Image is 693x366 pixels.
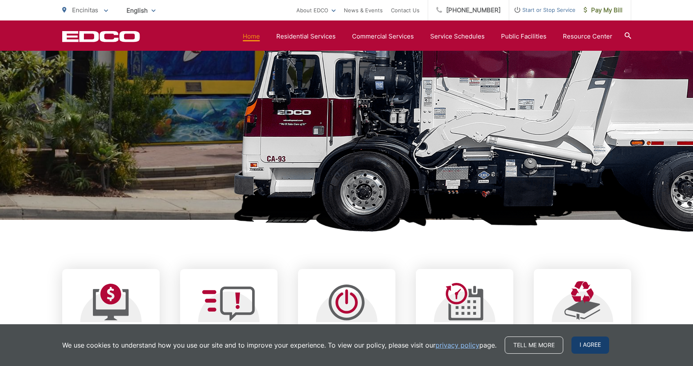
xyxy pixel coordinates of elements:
[243,32,260,41] a: Home
[505,337,563,354] a: Tell me more
[344,5,383,15] a: News & Events
[62,340,497,350] p: We use cookies to understand how you use our site and to improve your experience. To view our pol...
[571,337,609,354] span: I agree
[62,31,140,42] a: EDCD logo. Return to the homepage.
[296,5,336,15] a: About EDCO
[391,5,420,15] a: Contact Us
[120,3,162,18] span: English
[436,340,479,350] a: privacy policy
[72,6,98,14] span: Encinitas
[501,32,546,41] a: Public Facilities
[563,32,612,41] a: Resource Center
[352,32,414,41] a: Commercial Services
[584,5,623,15] span: Pay My Bill
[430,32,485,41] a: Service Schedules
[276,32,336,41] a: Residential Services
